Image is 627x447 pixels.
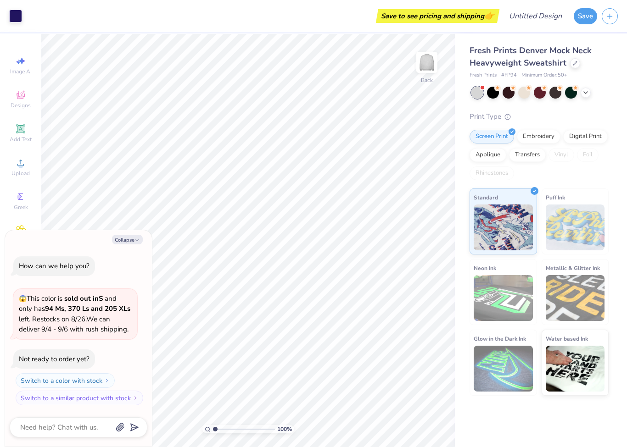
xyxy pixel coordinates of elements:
span: Neon Ink [474,263,496,273]
div: Save to see pricing and shipping [378,9,497,23]
button: Switch to a similar product with stock [16,391,143,405]
span: Glow in the Dark Ink [474,334,526,343]
div: Vinyl [549,148,574,162]
img: Neon Ink [474,275,533,321]
img: Standard [474,204,533,250]
span: Minimum Order: 50 + [521,72,567,79]
span: Designs [11,102,31,109]
input: Untitled Design [502,7,569,25]
div: Foil [577,148,599,162]
span: 100 % [277,425,292,433]
img: Back [418,53,436,72]
div: Back [421,76,433,84]
strong: sold out in S [64,294,103,303]
div: Rhinestones [470,166,514,180]
img: Switch to a similar product with stock [133,395,138,401]
button: Collapse [112,235,143,244]
div: Embroidery [517,130,560,143]
span: Fresh Prints Denver Mock Neck Heavyweight Sweatshirt [470,45,592,68]
span: This color is and only has left . Restocks on 8/26. We can deliver 9/4 - 9/6 with rush shipping. [19,294,130,334]
span: Metallic & Glitter Ink [546,263,600,273]
button: Save [574,8,597,24]
img: Water based Ink [546,346,605,392]
div: Print Type [470,111,609,122]
div: Transfers [509,148,546,162]
div: Digital Print [563,130,608,143]
span: Water based Ink [546,334,588,343]
span: # FP94 [501,72,517,79]
img: Puff Ink [546,204,605,250]
span: Standard [474,193,498,202]
span: Greek [14,204,28,211]
span: 👉 [484,10,494,21]
div: Applique [470,148,506,162]
span: Puff Ink [546,193,565,202]
div: Screen Print [470,130,514,143]
img: Glow in the Dark Ink [474,346,533,392]
span: Upload [11,170,30,177]
strong: 94 Ms, 370 Ls and 205 XLs [45,304,130,313]
img: Switch to a color with stock [104,378,110,383]
div: Not ready to order yet? [19,354,90,364]
span: Fresh Prints [470,72,497,79]
img: Metallic & Glitter Ink [546,275,605,321]
span: Image AI [10,68,32,75]
span: 😱 [19,294,27,303]
span: Add Text [10,136,32,143]
div: How can we help you? [19,261,90,270]
button: Switch to a color with stock [16,373,115,388]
